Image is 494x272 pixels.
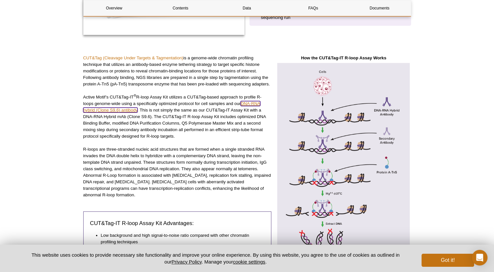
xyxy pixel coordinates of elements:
[83,55,183,60] a: CUT&Tag (Cleavage Under Targets & Tagmentation)
[472,250,487,265] div: Open Intercom Messenger
[150,0,211,16] a: Contents
[83,94,272,140] p: Active Motif’s CUT&Tag-IT R-loop Assay Kit utilizes a CUT&Tag-based approach to profile R-loops g...
[83,55,272,87] p: is a genome-wide chromatin profiling technique that utilizes an antibody-based enzyme tethering s...
[216,0,278,16] a: Data
[83,101,260,113] a: DNA-RNA hybrid (Clone S9.6) antibody
[20,251,411,265] p: This website uses cookies to provide necessary site functionality and improve your online experie...
[134,93,136,97] sup: ®
[90,219,265,227] h3: CUT&Tag-IT R-loop Assay Kit Advantages:
[349,0,410,16] a: Documents
[301,55,386,60] strong: How the CUT&Tag-IT R-loop Assay Works
[233,259,265,264] button: cookie settings
[171,259,201,264] a: Privacy Policy
[101,232,258,245] li: Low background and high signal-to-noise ratio compared with other chromatin profiling techniques
[282,0,344,16] a: FAQs
[83,146,272,198] p: R-loops are three-stranded nucleic acid structures that are formed when a single stranded RNA inv...
[422,254,474,267] button: Got it!
[84,0,145,16] a: Overview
